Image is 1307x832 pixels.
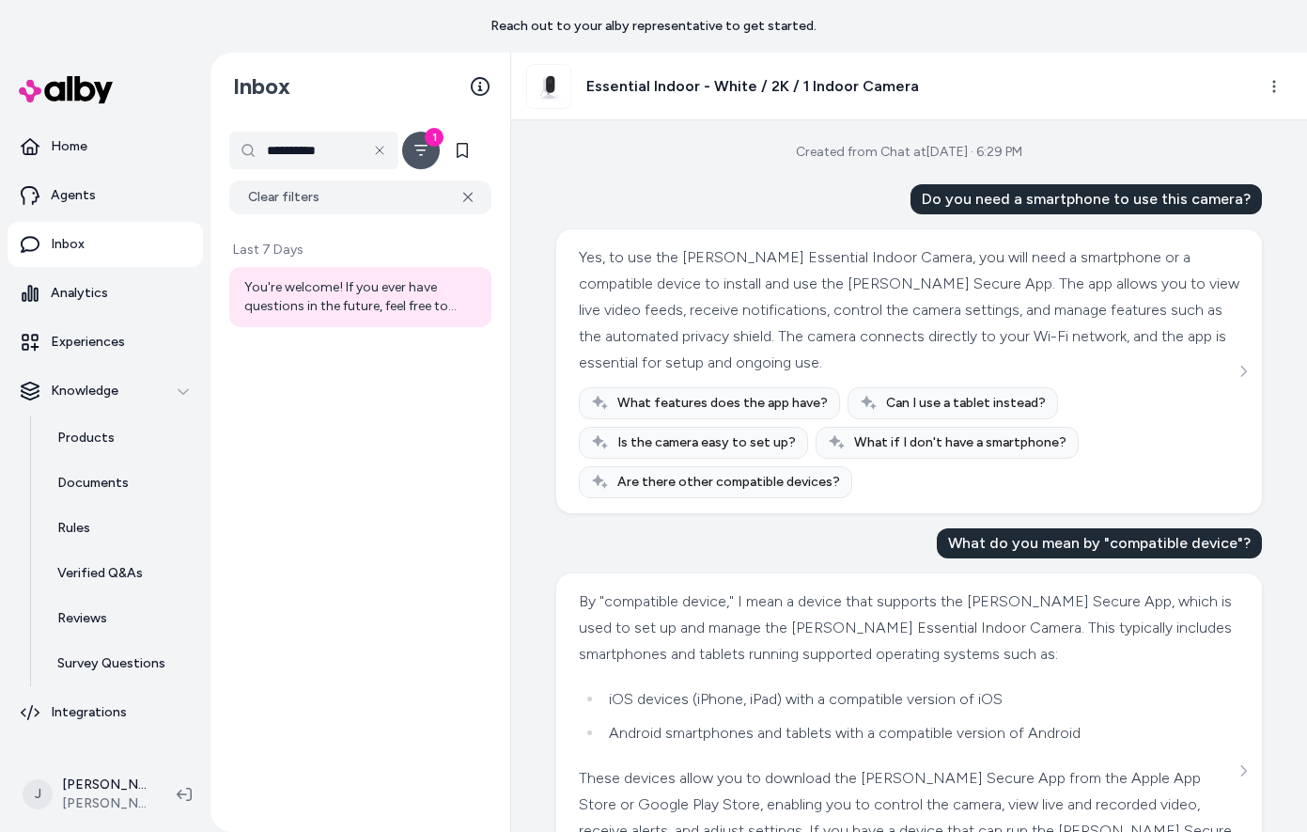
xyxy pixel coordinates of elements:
[617,473,840,492] span: Are there other compatible devices?
[937,528,1262,558] div: What do you mean by "compatible device"?
[1232,360,1254,383] button: See more
[1232,760,1254,782] button: See more
[244,278,480,316] div: You're welcome! If you ever have questions in the future, feel free to reach out. Have a great day!
[229,181,491,214] button: Clear filters
[8,173,203,218] a: Agents
[57,564,143,583] p: Verified Q&As
[617,433,796,452] span: Is the camera easy to set up?
[603,720,1239,746] li: Android smartphones and tablets with a compatible version of Android
[39,506,203,551] a: Rules
[51,186,96,205] p: Agents
[51,382,118,400] p: Knowledge
[8,369,203,414] button: Knowledge
[886,394,1046,413] span: Can I use a tablet instead?
[57,654,165,673] p: Survey Questions
[527,65,570,108] img: indoor-1-cam-w.png
[57,609,107,628] p: Reviews
[796,143,1022,162] div: Created from Chat at [DATE] · 6:29 PM
[11,764,162,824] button: J[PERSON_NAME][PERSON_NAME] Prod
[23,779,53,809] span: J
[51,703,127,722] p: Integrations
[229,241,491,259] p: Last 7 Days
[51,333,125,352] p: Experiences
[233,72,290,101] h2: Inbox
[617,394,828,413] span: What features does the app have?
[8,320,203,365] a: Experiences
[39,551,203,596] a: Verified Q&As
[57,429,115,447] p: Products
[490,17,817,36] p: Reach out to your alby representative to get started.
[19,76,113,103] img: alby Logo
[39,641,203,686] a: Survey Questions
[51,284,108,303] p: Analytics
[910,184,1262,214] div: Do you need a smartphone to use this camera?
[8,690,203,735] a: Integrations
[62,794,147,813] span: [PERSON_NAME] Prod
[586,75,919,98] h3: Essential Indoor - White / 2K / 1 Indoor Camera
[57,474,129,493] p: Documents
[854,433,1066,452] span: What if I don't have a smartphone?
[402,132,440,169] button: Filter
[39,461,203,506] a: Documents
[8,222,203,267] a: Inbox
[425,128,443,147] div: 1
[51,235,85,254] p: Inbox
[579,244,1239,376] div: Yes, to use the [PERSON_NAME] Essential Indoor Camera, you will need a smartphone or a compatible...
[229,267,491,327] a: You're welcome! If you ever have questions in the future, feel free to reach out. Have a great day!
[51,137,87,156] p: Home
[39,596,203,641] a: Reviews
[62,776,147,794] p: [PERSON_NAME]
[39,416,203,461] a: Products
[8,271,203,316] a: Analytics
[8,124,203,169] a: Home
[603,686,1239,713] li: iOS devices (iPhone, iPad) with a compatible version of iOS
[579,589,1239,667] div: By "compatible device," I mean a device that supports the [PERSON_NAME] Secure App, which is used...
[57,519,90,538] p: Rules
